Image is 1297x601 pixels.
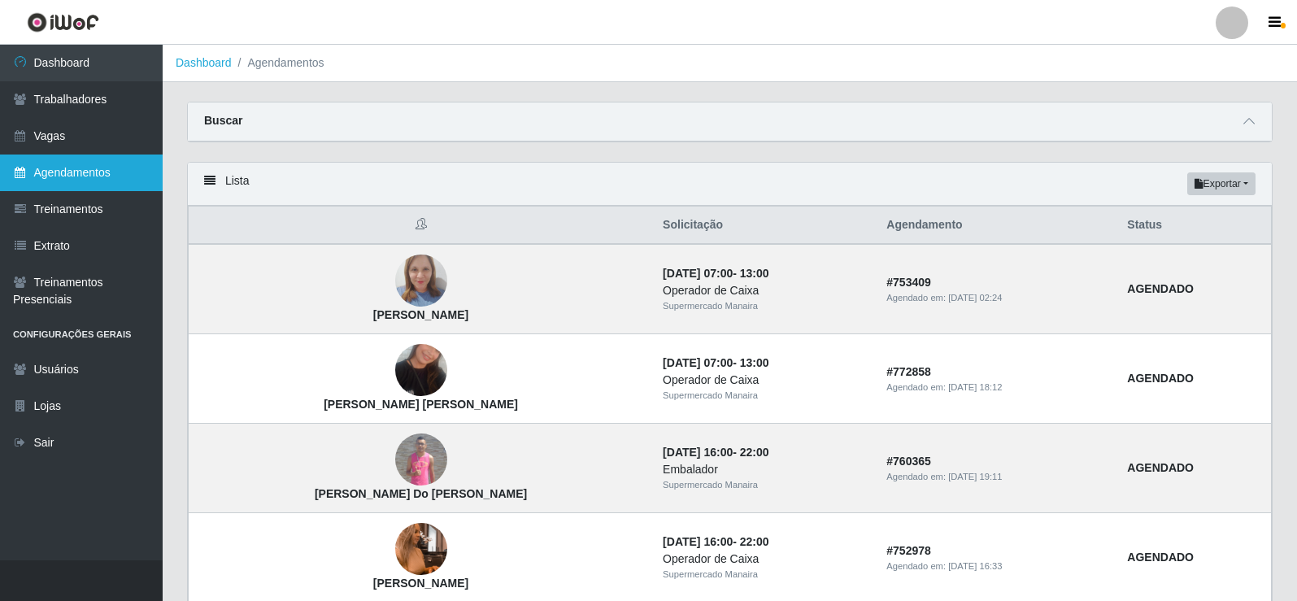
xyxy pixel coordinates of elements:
div: Supermercado Manaira [663,389,867,403]
time: [DATE] 07:00 [663,356,733,369]
li: Agendamentos [232,54,324,72]
img: Jeferson Marinho Do Nascimento [395,433,447,486]
strong: [PERSON_NAME] [373,577,468,590]
th: Solicitação [653,207,877,245]
strong: AGENDADO [1127,461,1194,474]
div: Agendado em: [886,381,1108,394]
strong: Buscar [204,114,242,127]
div: Supermercado Manaira [663,478,867,492]
strong: - [663,356,768,369]
div: Supermercado Manaira [663,299,867,313]
strong: # 752978 [886,544,931,557]
time: 22:00 [740,535,769,548]
div: Operador de Caixa [663,282,867,299]
th: Agendamento [877,207,1117,245]
time: [DATE] 16:00 [663,535,733,548]
div: Operador de Caixa [663,551,867,568]
time: 13:00 [740,356,769,369]
div: Agendado em: [886,470,1108,484]
strong: [PERSON_NAME] [PERSON_NAME] [324,398,518,411]
time: 13:00 [740,267,769,280]
strong: - [663,267,768,280]
div: Lista [188,163,1272,206]
img: Maufara Espinhara Araújo [395,246,447,316]
strong: AGENDADO [1127,282,1194,295]
img: Juliana da Silva Cavalcante [395,324,447,417]
img: Angélica Medeiros Costa [395,503,447,596]
time: [DATE] 19:11 [948,472,1002,481]
nav: breadcrumb [163,45,1297,82]
th: Status [1117,207,1271,245]
strong: # 760365 [886,455,931,468]
time: [DATE] 18:12 [948,382,1002,392]
time: [DATE] 16:33 [948,561,1002,571]
img: CoreUI Logo [27,12,99,33]
div: Supermercado Manaira [663,568,867,581]
time: 22:00 [740,446,769,459]
time: [DATE] 16:00 [663,446,733,459]
div: Embalador [663,461,867,478]
strong: [PERSON_NAME] [373,308,468,321]
div: Agendado em: [886,291,1108,305]
strong: - [663,446,768,459]
a: Dashboard [176,56,232,69]
div: Agendado em: [886,560,1108,573]
strong: # 772858 [886,365,931,378]
strong: - [663,535,768,548]
div: Operador de Caixa [663,372,867,389]
time: [DATE] 02:24 [948,293,1002,303]
strong: AGENDADO [1127,372,1194,385]
strong: # 753409 [886,276,931,289]
strong: [PERSON_NAME] Do [PERSON_NAME] [315,487,527,500]
strong: AGENDADO [1127,551,1194,564]
time: [DATE] 07:00 [663,267,733,280]
button: Exportar [1187,172,1256,195]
